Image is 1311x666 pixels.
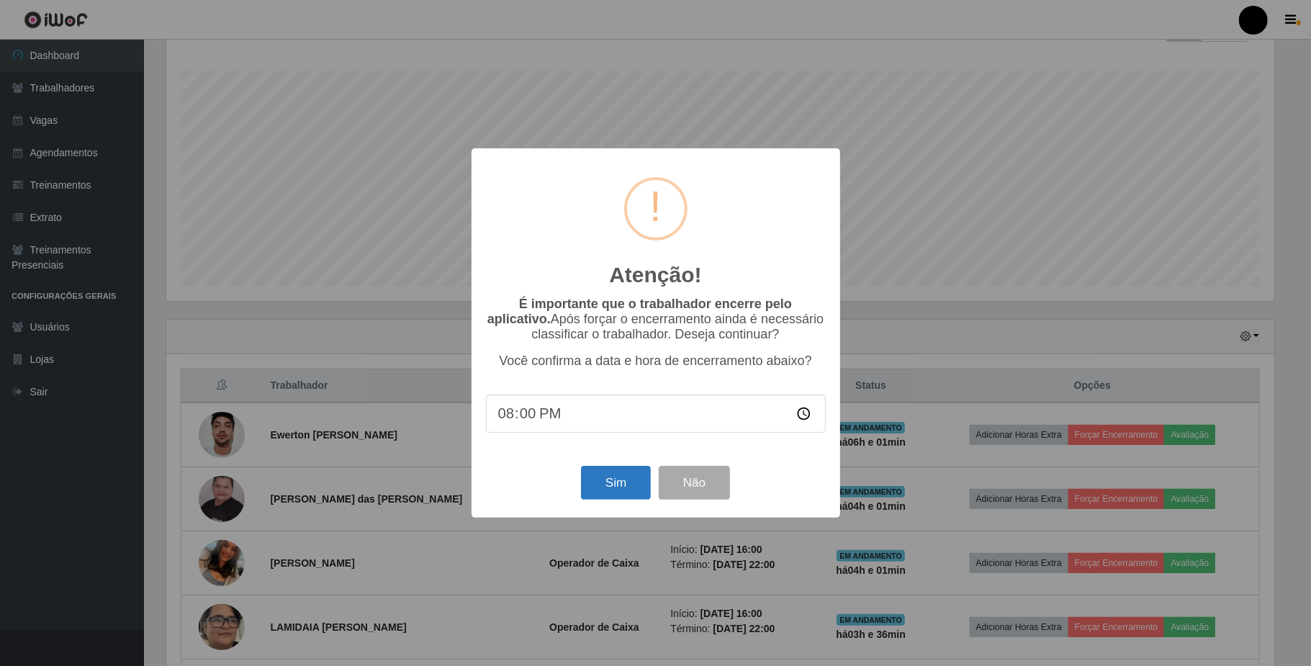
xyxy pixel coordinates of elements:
[609,262,701,288] h2: Atenção!
[659,466,730,500] button: Não
[486,354,826,369] p: Você confirma a data e hora de encerramento abaixo?
[581,466,651,500] button: Sim
[486,297,826,342] p: Após forçar o encerramento ainda é necessário classificar o trabalhador. Deseja continuar?
[487,297,792,326] b: É importante que o trabalhador encerre pelo aplicativo.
